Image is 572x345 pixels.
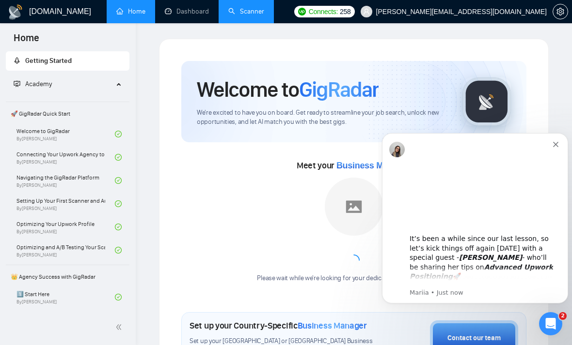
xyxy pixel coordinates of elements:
[115,247,122,254] span: check-circle
[197,108,447,127] span: We're excited to have you on board. Get ready to streamline your job search, unlock new opportuni...
[559,312,567,320] span: 2
[197,76,379,103] h1: Welcome to
[25,57,72,65] span: Getting Started
[447,333,501,344] div: Contact our team
[347,254,361,267] span: loading
[16,216,115,238] a: Optimizing Your Upwork ProfileBy[PERSON_NAME]
[6,31,47,51] span: Home
[228,7,264,15] a: searchScanner
[16,147,115,168] a: Connecting Your Upwork Agency to GigRadarBy[PERSON_NAME]
[115,294,122,300] span: check-circle
[553,8,568,15] span: setting
[251,274,456,283] div: Please wait while we're looking for your dedicated business manager...
[116,7,145,15] a: homeHome
[539,312,562,335] iframe: Intercom live chat
[7,104,128,123] span: 🚀 GigRadar Quick Start
[14,80,52,88] span: Academy
[16,123,115,145] a: Welcome to GigRadarBy[PERSON_NAME]
[115,177,122,184] span: check-circle
[378,119,572,319] iframe: Intercom notifications message
[115,200,122,207] span: check-circle
[16,240,115,261] a: Optimizing and A/B Testing Your Scanner for Better ResultsBy[PERSON_NAME]
[325,178,383,236] img: placeholder.png
[462,77,511,126] img: gigradar-logo.png
[7,267,128,286] span: 👑 Agency Success with GigRadar
[190,320,367,331] h1: Set up your Country-Specific
[8,4,23,20] img: logo
[165,7,209,15] a: dashboardDashboard
[553,4,568,19] button: setting
[115,131,122,137] span: check-circle
[16,170,115,191] a: Navigating the GigRadar PlatformBy[PERSON_NAME]
[553,8,568,15] a: setting
[16,193,115,214] a: Setting Up Your First Scanner and Auto-BidderBy[PERSON_NAME]
[16,286,115,308] a: 1️⃣ Start HereBy[PERSON_NAME]
[363,8,370,15] span: user
[14,57,20,64] span: rocket
[336,161,411,170] span: Business Manager
[340,6,350,17] span: 258
[298,8,306,15] img: upwork-logo.png
[115,322,125,332] span: double-left
[299,76,379,103] span: GigRadar
[25,80,52,88] span: Academy
[309,6,338,17] span: Connects:
[14,80,20,87] span: fund-projection-screen
[298,320,367,331] span: Business Manager
[115,224,122,230] span: check-circle
[115,154,122,161] span: check-circle
[297,160,411,171] span: Meet your
[6,51,129,71] li: Getting Started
